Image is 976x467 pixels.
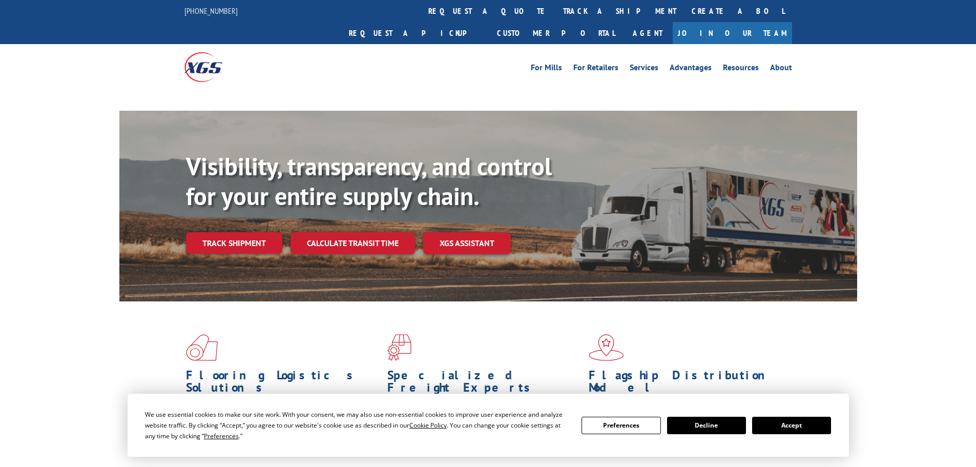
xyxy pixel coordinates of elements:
[630,64,658,75] a: Services
[673,22,792,44] a: Join Our Team
[145,409,569,441] div: We use essential cookies to make our site work. With your consent, we may also use non-essential ...
[186,232,282,254] a: Track shipment
[589,369,782,399] h1: Flagship Distribution Model
[531,64,562,75] a: For Mills
[423,232,511,254] a: XGS ASSISTANT
[622,22,673,44] a: Agent
[409,421,447,430] span: Cookie Policy
[489,22,622,44] a: Customer Portal
[128,394,849,457] div: Cookie Consent Prompt
[723,64,759,75] a: Resources
[589,334,624,361] img: xgs-icon-flagship-distribution-model-red
[582,417,660,434] button: Preferences
[204,432,239,440] span: Preferences
[667,417,746,434] button: Decline
[670,64,712,75] a: Advantages
[752,417,831,434] button: Accept
[290,232,415,254] a: Calculate transit time
[387,369,581,399] h1: Specialized Freight Experts
[573,64,618,75] a: For Retailers
[341,22,489,44] a: Request a pickup
[186,334,218,361] img: xgs-icon-total-supply-chain-intelligence-red
[770,64,792,75] a: About
[186,369,380,399] h1: Flooring Logistics Solutions
[387,334,411,361] img: xgs-icon-focused-on-flooring-red
[186,150,552,212] b: Visibility, transparency, and control for your entire supply chain.
[184,6,238,16] a: [PHONE_NUMBER]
